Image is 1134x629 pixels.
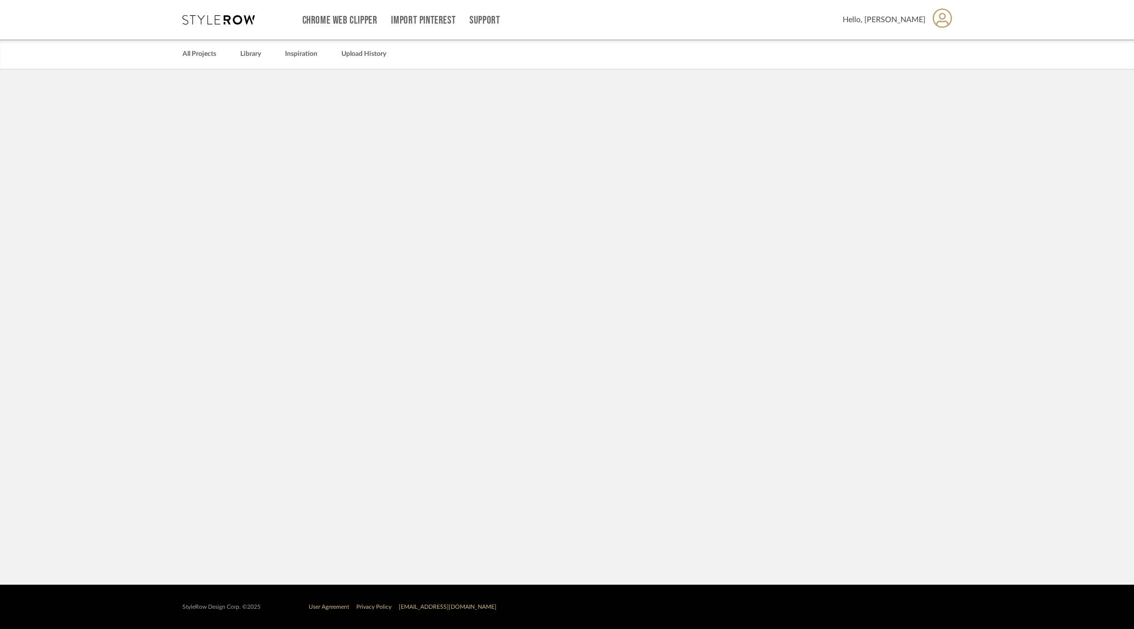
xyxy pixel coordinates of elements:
[285,48,317,61] a: Inspiration
[240,48,261,61] a: Library
[341,48,386,61] a: Upload History
[469,16,500,25] a: Support
[182,48,216,61] a: All Projects
[843,14,925,26] span: Hello, [PERSON_NAME]
[302,16,378,25] a: Chrome Web Clipper
[356,604,391,610] a: Privacy Policy
[182,603,261,611] div: StyleRow Design Corp. ©2025
[391,16,456,25] a: Import Pinterest
[309,604,349,610] a: User Agreement
[399,604,496,610] a: [EMAIL_ADDRESS][DOMAIN_NAME]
